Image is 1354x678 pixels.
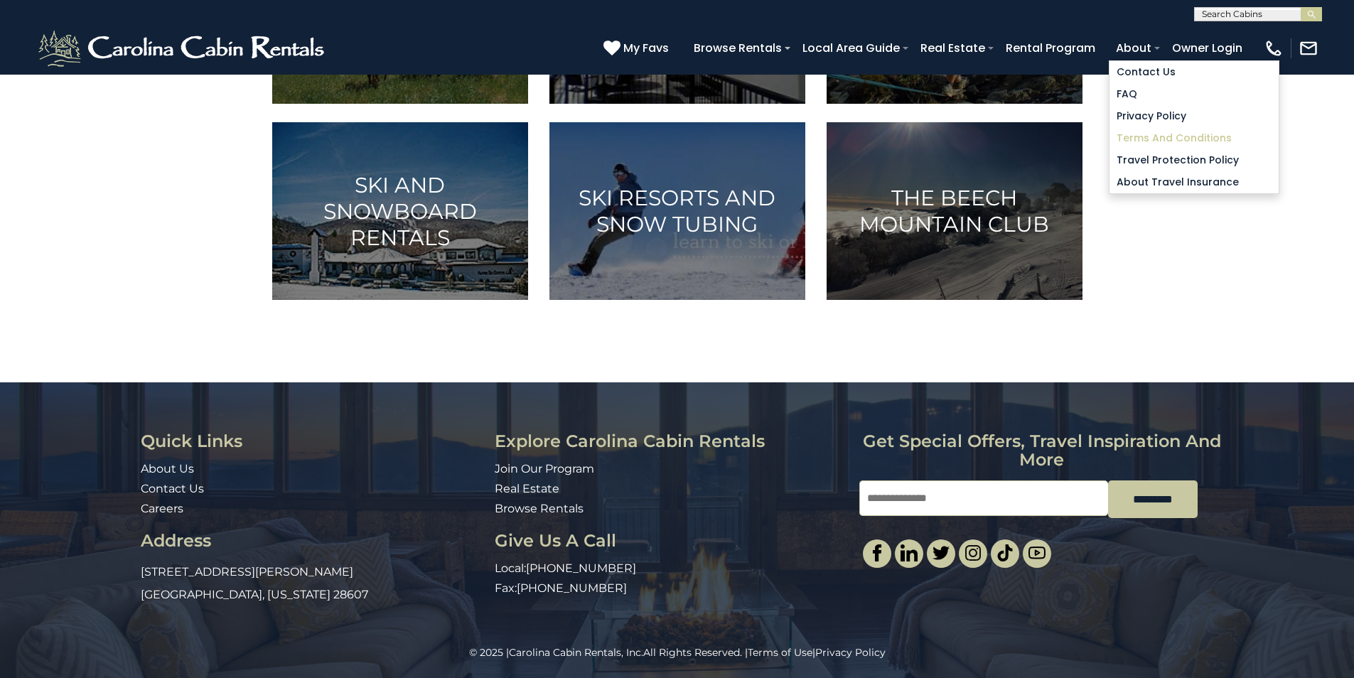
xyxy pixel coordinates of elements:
[141,482,204,495] a: Contact Us
[36,27,331,70] img: White-1-2.png
[901,544,918,561] img: linkedin-single.svg
[623,39,669,57] span: My Favs
[272,122,528,300] a: Ski and Snowboard Rentals
[815,646,886,659] a: Privacy Policy
[795,36,907,60] a: Local Area Guide
[495,502,584,515] a: Browse Rentals
[1299,38,1318,58] img: mail-regular-white.png
[844,185,1065,237] h3: The Beech Mountain Club
[1165,36,1250,60] a: Owner Login
[748,646,812,659] a: Terms of Use
[827,122,1082,300] a: The Beech Mountain Club
[141,432,484,451] h3: Quick Links
[517,581,627,595] a: [PHONE_NUMBER]
[913,36,992,60] a: Real Estate
[1109,83,1279,105] a: FAQ
[495,532,849,550] h3: Give Us A Call
[1109,36,1159,60] a: About
[509,646,643,659] a: Carolina Cabin Rentals, Inc.
[526,561,636,575] a: [PHONE_NUMBER]
[603,39,672,58] a: My Favs
[495,561,849,577] p: Local:
[1109,127,1279,149] a: Terms and Conditions
[1109,149,1279,171] a: Travel Protection Policy
[869,544,886,561] img: facebook-single.svg
[141,532,484,550] h3: Address
[933,544,950,561] img: twitter-single.svg
[495,432,849,451] h3: Explore Carolina Cabin Rentals
[859,432,1224,470] h3: Get special offers, travel inspiration and more
[469,646,643,659] span: © 2025 |
[495,462,594,475] a: Join Our Program
[549,122,805,300] a: Ski Resorts and Snow Tubing
[996,544,1014,561] img: tiktok.svg
[1109,61,1279,83] a: Contact Us
[1264,38,1284,58] img: phone-regular-white.png
[1028,544,1046,561] img: youtube-light.svg
[1109,171,1279,193] a: About Travel Insurance
[567,185,788,237] h3: Ski Resorts and Snow Tubing
[141,462,194,475] a: About Us
[290,172,510,251] h3: Ski and Snowboard Rentals
[1109,105,1279,127] a: Privacy Policy
[965,544,982,561] img: instagram-single.svg
[141,561,484,606] p: [STREET_ADDRESS][PERSON_NAME] [GEOGRAPHIC_DATA], [US_STATE] 28607
[999,36,1102,60] a: Rental Program
[141,502,183,515] a: Careers
[495,581,849,597] p: Fax:
[32,645,1322,660] p: All Rights Reserved. | |
[687,36,789,60] a: Browse Rentals
[495,482,559,495] a: Real Estate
